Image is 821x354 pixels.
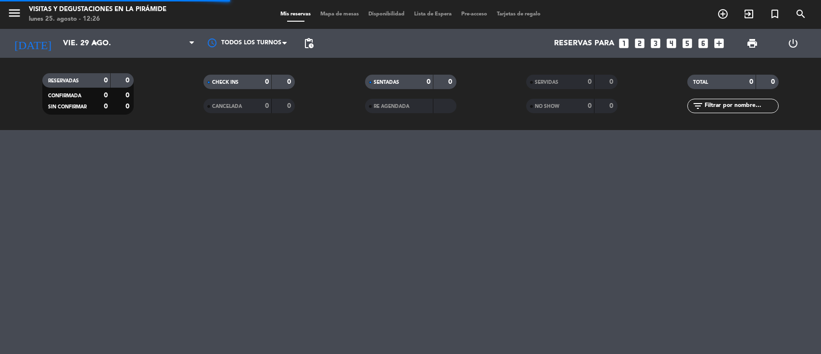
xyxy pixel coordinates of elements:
[448,79,454,85] strong: 0
[693,80,708,85] span: TOTAL
[588,103,592,109] strong: 0
[287,103,293,109] strong: 0
[771,79,777,85] strong: 0
[104,103,108,110] strong: 0
[749,79,753,85] strong: 0
[554,39,614,48] span: Reservas para
[456,12,492,17] span: Pre-acceso
[649,37,662,50] i: looks_3
[303,38,315,49] span: pending_actions
[374,80,399,85] span: SENTADAS
[126,103,131,110] strong: 0
[7,6,22,24] button: menu
[316,12,364,17] span: Mapa de mesas
[743,8,755,20] i: exit_to_app
[492,12,545,17] span: Tarjetas de regalo
[48,79,79,83] span: RESERVADAS
[374,104,409,109] span: RE AGENDADA
[795,8,807,20] i: search
[588,79,592,85] strong: 0
[89,38,101,49] i: arrow_drop_down
[29,5,166,14] div: Visitas y degustaciones en La Pirámide
[609,103,615,109] strong: 0
[126,77,131,84] strong: 0
[773,29,814,58] div: LOG OUT
[29,14,166,24] div: lunes 25. agosto - 12:26
[409,12,456,17] span: Lista de Espera
[618,37,630,50] i: looks_one
[7,33,58,54] i: [DATE]
[48,93,81,98] span: CONFIRMADA
[104,92,108,99] strong: 0
[746,38,758,49] span: print
[787,38,799,49] i: power_settings_new
[265,103,269,109] strong: 0
[704,101,778,111] input: Filtrar por nombre...
[212,104,242,109] span: CANCELADA
[681,37,694,50] i: looks_5
[48,105,87,109] span: SIN CONFIRMAR
[212,80,239,85] span: CHECK INS
[717,8,729,20] i: add_circle_outline
[692,100,704,112] i: filter_list
[7,6,22,20] i: menu
[126,92,131,99] strong: 0
[276,12,316,17] span: Mis reservas
[609,79,615,85] strong: 0
[364,12,409,17] span: Disponibilidad
[535,104,559,109] span: NO SHOW
[427,79,430,85] strong: 0
[287,79,293,85] strong: 0
[769,8,781,20] i: turned_in_not
[535,80,558,85] span: SERVIDAS
[104,77,108,84] strong: 0
[697,37,709,50] i: looks_6
[713,37,725,50] i: add_box
[633,37,646,50] i: looks_two
[665,37,678,50] i: looks_4
[265,79,269,85] strong: 0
